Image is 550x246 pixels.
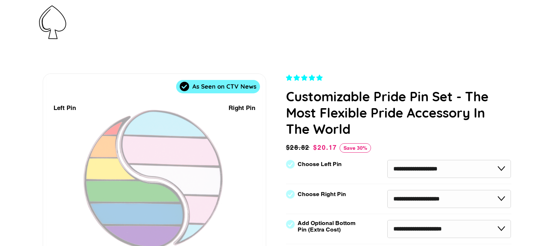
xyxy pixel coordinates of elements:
label: Choose Left Pin [298,161,342,167]
span: $28.82 [286,143,312,153]
span: $20.17 [313,144,337,151]
img: Pin-Ace [39,5,66,39]
div: Right Pin [229,103,255,113]
label: Add Optional Bottom Pin (Extra Cost) [298,220,358,233]
span: 4.83 stars [286,74,324,81]
label: Choose Right Pin [298,191,346,198]
span: Save 30% [340,143,371,153]
h1: Customizable Pride Pin Set - The Most Flexible Pride Accessory In The World [286,88,511,137]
